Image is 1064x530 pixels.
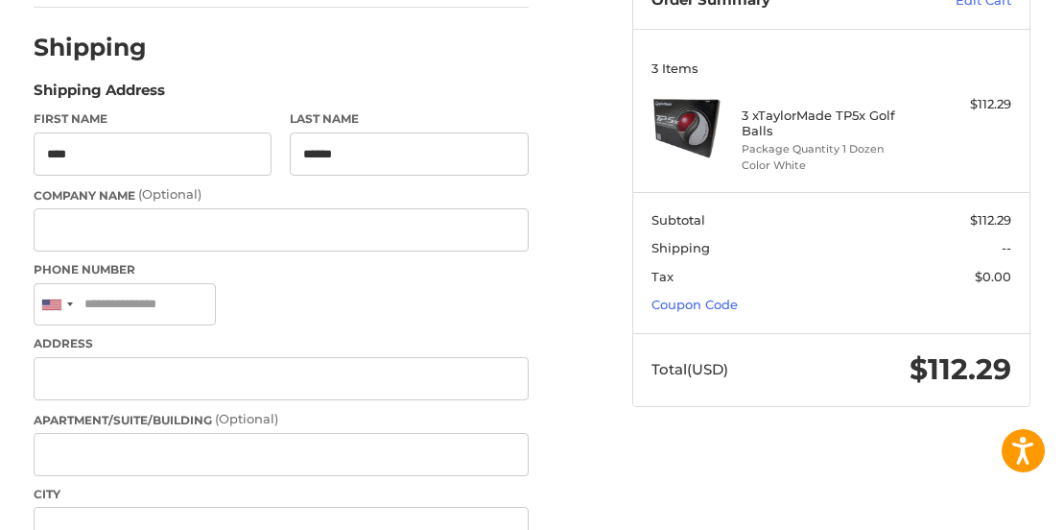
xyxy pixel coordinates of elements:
[970,212,1011,228] span: $112.29
[651,297,738,312] a: Coupon Code
[742,141,917,157] li: Package Quantity 1 Dozen
[34,410,529,429] label: Apartment/Suite/Building
[651,269,674,284] span: Tax
[34,110,272,128] label: First Name
[921,95,1011,114] div: $112.29
[138,186,201,202] small: (Optional)
[742,108,917,139] h4: 3 x TaylorMade TP5x Golf Balls
[651,212,705,228] span: Subtotal
[651,60,1011,76] h3: 3 Items
[290,110,528,128] label: Last Name
[975,269,1011,284] span: $0.00
[742,157,917,174] li: Color White
[215,411,278,426] small: (Optional)
[34,335,529,352] label: Address
[910,351,1011,387] span: $112.29
[1002,240,1011,255] span: --
[34,80,165,110] legend: Shipping Address
[35,284,79,325] div: United States: +1
[651,240,710,255] span: Shipping
[906,478,1064,530] iframe: Google Customer Reviews
[34,486,529,503] label: City
[34,261,529,278] label: Phone Number
[34,33,147,62] h2: Shipping
[651,360,728,378] span: Total (USD)
[34,185,529,205] label: Company Name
